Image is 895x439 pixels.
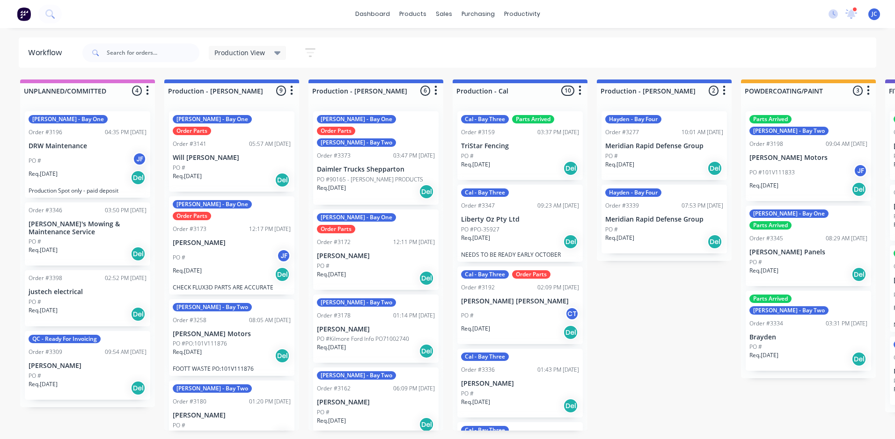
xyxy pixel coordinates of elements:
div: Del [707,234,722,249]
div: purchasing [457,7,499,21]
div: Order Parts [512,270,550,279]
div: [PERSON_NAME] - Bay OneOrder #319604:35 PM [DATE]DRW MaintenancePO #JFReq.[DATE]DelProduction Spo... [25,111,150,198]
div: 09:23 AM [DATE] [537,202,579,210]
div: [PERSON_NAME] - Bay One [749,209,829,218]
p: Req. [DATE] [749,351,778,360]
div: 01:20 PM [DATE] [249,397,291,406]
p: [PERSON_NAME] [317,252,435,260]
div: 05:57 AM [DATE] [249,140,291,148]
p: [PERSON_NAME] [29,362,147,370]
div: [PERSON_NAME] - Bay One [317,213,396,222]
div: Del [851,267,866,282]
p: Production Spot only - paid deposit [29,187,147,194]
p: PO # [29,372,41,380]
div: 03:37 PM [DATE] [537,128,579,137]
p: [PERSON_NAME]'s Mowing & Maintenance Service [29,220,147,236]
div: [PERSON_NAME] - Bay OneOrder PartsOrder #317212:11 PM [DATE][PERSON_NAME]PO #Req.[DATE]Del [313,209,439,290]
p: justech electrical [29,288,147,296]
div: Del [419,271,434,286]
p: Req. [DATE] [29,306,58,315]
p: PO #101V111833 [749,168,795,177]
div: Order #3347 [461,202,495,210]
div: Order #3196 [29,128,62,137]
div: QC - Ready For InvoicingOrder #330909:54 AM [DATE][PERSON_NAME]PO #Req.[DATE]Del [25,331,150,400]
div: 01:43 PM [DATE] [537,366,579,374]
div: [PERSON_NAME] - Bay Two [749,127,829,135]
div: 02:52 PM [DATE] [105,274,147,282]
p: [PERSON_NAME] Motors [173,330,291,338]
p: PO # [317,262,330,270]
div: Del [131,307,146,322]
div: Del [131,381,146,396]
div: Order #3180 [173,397,206,406]
p: Req. [DATE] [317,417,346,425]
div: 06:09 PM [DATE] [393,384,435,393]
div: Order #3339 [605,202,639,210]
p: Req. [DATE] [29,170,58,178]
div: Order #3336 [461,366,495,374]
div: 01:14 PM [DATE] [393,311,435,320]
p: PO # [173,253,185,262]
div: Cal - Bay ThreeParts ArrivedOrder #315903:37 PM [DATE]TriStar FencingPO #Req.[DATE]Del [457,111,583,180]
div: Hayden - Bay Four [605,115,661,123]
div: Order #3277 [605,128,639,137]
div: Order #3159 [461,128,495,137]
div: products [395,7,431,21]
div: Del [563,325,578,340]
div: 09:04 AM [DATE] [826,140,867,148]
div: Order #339802:52 PM [DATE]justech electricalPO #Req.[DATE]Del [25,270,150,326]
div: [PERSON_NAME] - Bay TwoOrder #316206:09 PM [DATE][PERSON_NAME]PO #Req.[DATE]Del [313,367,439,436]
div: productivity [499,7,545,21]
div: Parts Arrived[PERSON_NAME] - Bay TwoOrder #319809:04 AM [DATE][PERSON_NAME] MotorsPO #101V111833J... [746,111,871,201]
p: PO #Kilmore Ford Info PO71002740 [317,335,409,343]
div: Order #3141 [173,140,206,148]
div: Del [563,161,578,176]
div: Order #3334 [749,319,783,328]
p: [PERSON_NAME] [173,239,291,247]
p: PO # [317,408,330,417]
div: [PERSON_NAME] - Bay Two [317,298,396,307]
p: [PERSON_NAME] [461,380,579,388]
p: PO # [605,152,618,160]
div: Del [563,398,578,413]
p: PO # [461,311,474,320]
div: Del [275,267,290,282]
div: 03:50 PM [DATE] [105,206,147,215]
input: Search for orders... [107,43,199,62]
div: Order #3162 [317,384,351,393]
div: Del [131,246,146,261]
div: Cal - Bay ThreeOrder #333601:43 PM [DATE][PERSON_NAME]PO #Req.[DATE]Del [457,349,583,417]
div: Cal - Bay ThreeOrder PartsOrder #319202:09 PM [DATE][PERSON_NAME] [PERSON_NAME]PO #CTReq.[DATE]Del [457,266,583,345]
p: Req. [DATE] [173,430,202,438]
div: [PERSON_NAME] - Bay OneOrder PartsOrder #317312:17 PM [DATE][PERSON_NAME]PO #JFReq.[DATE]DelCHECK... [169,196,294,295]
div: Order Parts [317,127,355,135]
p: Req. [DATE] [29,246,58,254]
p: Meridian Rapid Defense Group [605,142,723,150]
div: Hayden - Bay Four [605,188,661,197]
div: Del [275,173,290,187]
p: Req. [DATE] [605,234,634,242]
div: Del [275,348,290,363]
div: 08:29 AM [DATE] [826,234,867,243]
div: [PERSON_NAME] - Bay OneParts ArrivedOrder #334508:29 AM [DATE][PERSON_NAME] PanelsPO #Req.[DATE]Del [746,206,871,286]
div: Order #3198 [749,140,783,148]
div: [PERSON_NAME] - Bay OneOrder PartsOrder #314105:57 AM [DATE]Will [PERSON_NAME]PO #Req.[DATE]Del [169,111,294,192]
div: JF [277,249,291,263]
div: Hayden - Bay FourOrder #327710:01 AM [DATE]Meridian Rapid Defense GroupPO #Req.[DATE]Del [602,111,727,180]
div: CT [565,307,579,321]
div: 10:01 AM [DATE] [682,128,723,137]
p: FOOTT WASTE PO:101V111876 [173,365,291,372]
div: Cal - Bay Three [461,115,509,123]
p: Req. [DATE] [461,234,490,242]
p: Will [PERSON_NAME] [173,154,291,162]
p: [PERSON_NAME] [PERSON_NAME] [461,297,579,305]
p: PO # [29,298,41,306]
div: Order Parts [173,127,211,135]
div: Order #3373 [317,151,351,160]
div: 12:17 PM [DATE] [249,225,291,233]
div: Order #3309 [29,348,62,356]
div: Order Parts [173,212,211,220]
div: 03:31 PM [DATE] [826,319,867,328]
p: [PERSON_NAME] [317,325,435,333]
div: Del [419,344,434,359]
